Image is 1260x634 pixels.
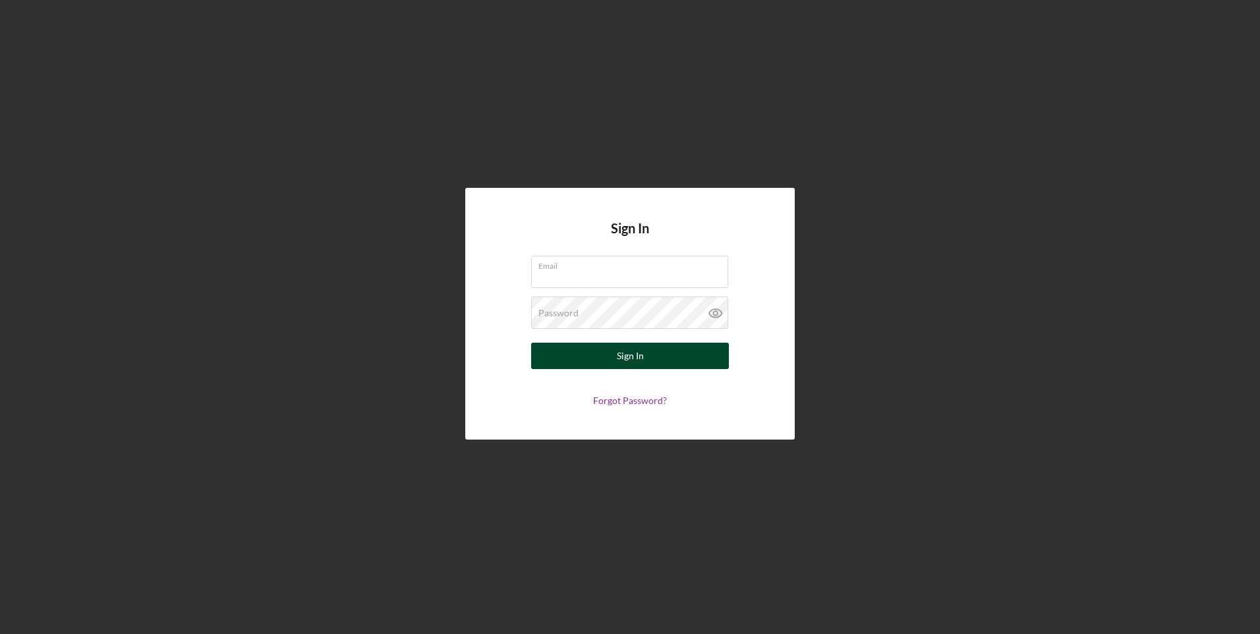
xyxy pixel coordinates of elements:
h4: Sign In [611,221,649,256]
label: Password [538,308,579,318]
a: Forgot Password? [593,395,667,406]
label: Email [538,256,728,271]
button: Sign In [531,343,729,369]
div: Sign In [617,343,644,369]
